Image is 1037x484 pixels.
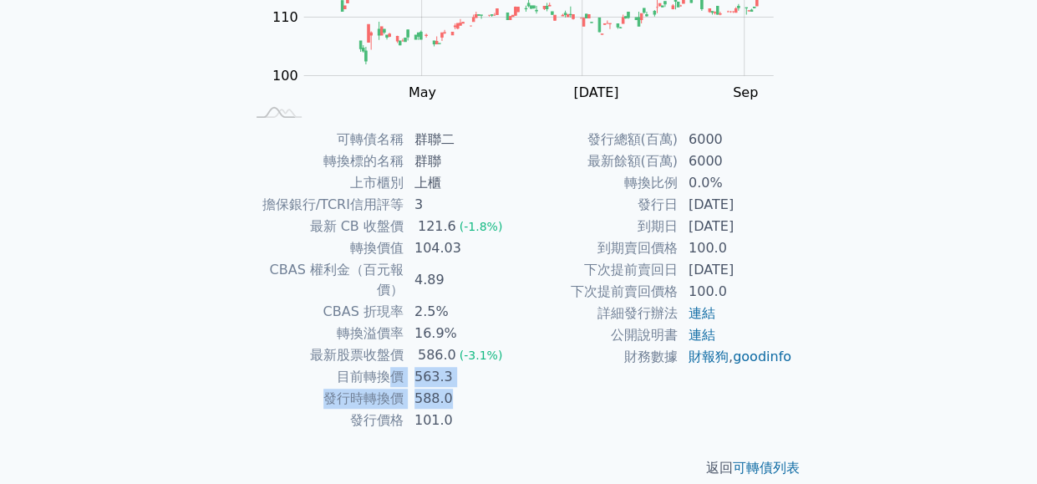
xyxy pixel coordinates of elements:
div: 121.6 [414,217,460,237]
td: 發行總額(百萬) [519,129,679,150]
td: 最新餘額(百萬) [519,150,679,172]
tspan: 100 [272,68,298,84]
td: [DATE] [679,259,793,281]
td: 目前轉換價 [245,366,404,388]
td: 發行時轉換價 [245,388,404,410]
td: 公開說明書 [519,324,679,346]
td: 下次提前賣回日 [519,259,679,281]
span: (-1.8%) [460,220,503,233]
a: 連結 [689,305,715,321]
td: 發行日 [519,194,679,216]
td: 下次提前賣回價格 [519,281,679,303]
td: [DATE] [679,194,793,216]
td: 轉換比例 [519,172,679,194]
td: 563.3 [404,366,519,388]
td: 最新股票收盤價 [245,344,404,366]
td: , [679,346,793,368]
tspan: Sep [733,84,758,100]
p: 返回 [225,458,813,478]
td: 6000 [679,150,793,172]
span: (-3.1%) [460,349,503,362]
td: 發行價格 [245,410,404,431]
td: 588.0 [404,388,519,410]
td: 到期日 [519,216,679,237]
td: [DATE] [679,216,793,237]
td: 2.5% [404,301,519,323]
td: CBAS 折現率 [245,301,404,323]
td: 6000 [679,129,793,150]
td: 擔保銀行/TCRI信用評等 [245,194,404,216]
div: 586.0 [414,345,460,365]
td: 最新 CB 收盤價 [245,216,404,237]
td: CBAS 權利金（百元報價） [245,259,404,301]
td: 101.0 [404,410,519,431]
td: 轉換價值 [245,237,404,259]
td: 100.0 [679,281,793,303]
a: goodinfo [733,349,791,364]
td: 3 [404,194,519,216]
a: 連結 [689,327,715,343]
td: 詳細發行辦法 [519,303,679,324]
tspan: May [409,84,436,100]
td: 轉換溢價率 [245,323,404,344]
td: 群聯二 [404,129,519,150]
td: 到期賣回價格 [519,237,679,259]
td: 可轉債名稱 [245,129,404,150]
tspan: 110 [272,9,298,25]
td: 上櫃 [404,172,519,194]
td: 4.89 [404,259,519,301]
a: 可轉債列表 [733,460,800,476]
td: 16.9% [404,323,519,344]
td: 財務數據 [519,346,679,368]
td: 100.0 [679,237,793,259]
tspan: [DATE] [573,84,618,100]
td: 0.0% [679,172,793,194]
td: 群聯 [404,150,519,172]
td: 104.03 [404,237,519,259]
td: 轉換標的名稱 [245,150,404,172]
a: 財報狗 [689,349,729,364]
td: 上市櫃別 [245,172,404,194]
